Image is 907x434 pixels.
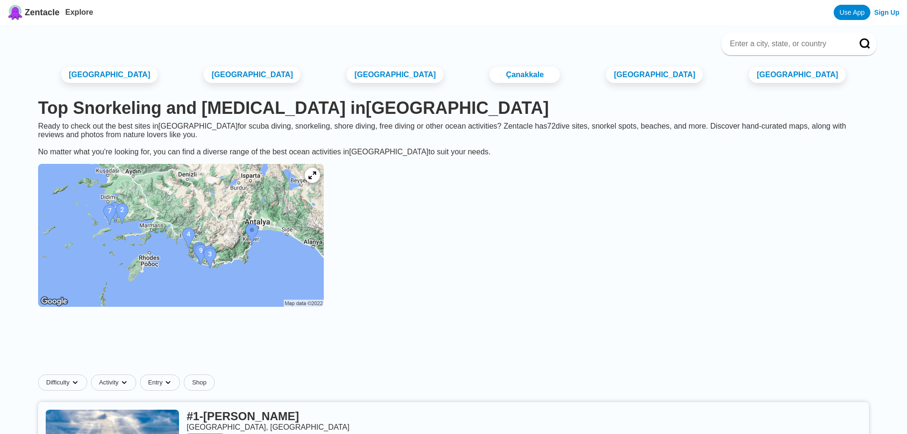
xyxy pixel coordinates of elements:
[148,379,162,386] span: Entry
[61,67,158,83] a: [GEOGRAPHIC_DATA]
[140,374,184,391] button: Entrydropdown caret
[184,374,214,391] a: Shop
[749,67,846,83] a: [GEOGRAPHIC_DATA]
[71,379,79,386] img: dropdown caret
[99,379,119,386] span: Activity
[606,67,703,83] a: [GEOGRAPHIC_DATA]
[38,164,324,307] img: Turkey dive site map
[91,374,140,391] button: Activitydropdown caret
[120,379,128,386] img: dropdown caret
[38,374,91,391] button: Difficultydropdown caret
[46,379,70,386] span: Difficulty
[834,5,870,20] a: Use App
[65,8,93,16] a: Explore
[8,5,60,20] a: Zentacle logoZentacle
[38,98,869,118] h1: Top Snorkeling and [MEDICAL_DATA] in [GEOGRAPHIC_DATA]
[25,8,60,18] span: Zentacle
[8,5,23,20] img: Zentacle logo
[164,379,172,386] img: dropdown caret
[874,9,899,16] a: Sign Up
[729,39,846,49] input: Enter a city, state, or country
[489,67,560,83] a: Çanakkale
[347,67,443,83] a: [GEOGRAPHIC_DATA]
[30,122,877,156] div: Ready to check out the best sites in [GEOGRAPHIC_DATA] for scuba diving, snorkeling, shore diving...
[204,67,300,83] a: [GEOGRAPHIC_DATA]
[30,156,331,316] a: Turkey dive site map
